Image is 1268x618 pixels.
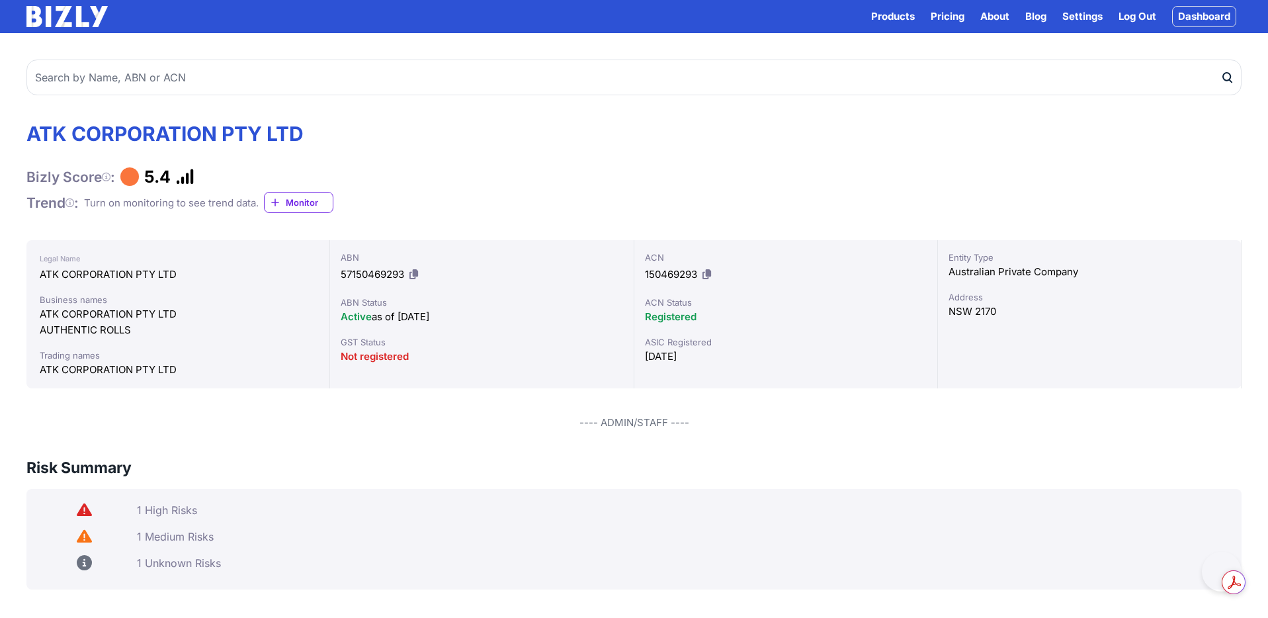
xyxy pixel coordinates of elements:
h1: ATK CORPORATION PTY LTD [26,122,333,146]
h1: Bizly Score : [26,168,115,186]
div: Address [949,290,1230,304]
span: Monitor [286,196,333,209]
div: Australian Private Company [949,264,1230,280]
div: NSW 2170 [949,304,1230,320]
a: Pricing [931,9,964,24]
div: GST Status [341,335,622,349]
iframe: Toggle Customer Support [1202,552,1242,592]
a: About [980,9,1009,24]
h3: Risk Summary [26,457,132,478]
a: Log Out [1119,9,1156,24]
div: [DATE] [645,349,927,365]
a: Settings [1062,9,1103,24]
div: Entity Type [949,251,1230,264]
span: Registered [645,310,697,323]
div: 1 Medium Risks [137,530,1231,543]
h1: Trend : [26,194,79,212]
div: Trading names [40,349,316,362]
button: Products [871,9,915,24]
span: Active [341,310,372,323]
div: ATK CORPORATION PTY LTD [40,362,316,378]
div: ACN [645,251,927,264]
div: AUTHENTIC ROLLS [40,322,316,338]
span: 57150469293 [341,268,404,281]
span: Not registered [341,350,409,363]
div: ATK CORPORATION PTY LTD [40,267,316,283]
div: Legal Name [40,251,316,267]
h1: 5.4 [144,167,171,187]
div: ---- ADMIN/STAFF ---- [26,415,1242,431]
div: ABN Status [341,296,622,309]
span: 150469293 [645,268,697,281]
div: ATK CORPORATION PTY LTD [40,306,316,322]
div: ABN [341,251,622,264]
div: 1 High Risks [137,504,1231,517]
div: ACN Status [645,296,927,309]
div: as of [DATE] [341,309,622,325]
a: Blog [1025,9,1046,24]
a: Dashboard [1172,6,1236,27]
a: Monitor [264,192,333,213]
input: Search by Name, ABN or ACN [26,60,1242,95]
div: ASIC Registered [645,335,927,349]
div: 1 Unknown Risks [137,556,1231,570]
div: Turn on monitoring to see trend data. [84,195,259,211]
div: Business names [40,293,316,306]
